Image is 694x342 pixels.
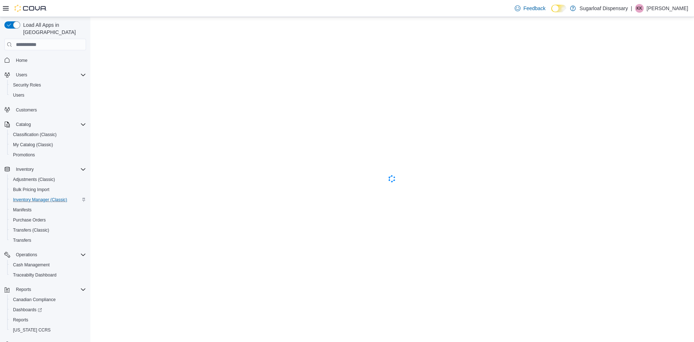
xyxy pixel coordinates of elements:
span: [US_STATE] CCRS [13,327,51,333]
span: Adjustments (Classic) [10,175,86,184]
a: Bulk Pricing Import [10,185,52,194]
span: Operations [16,252,37,258]
span: Customers [13,105,86,114]
span: Reports [16,287,31,292]
button: Inventory [1,164,89,174]
button: Catalog [1,119,89,130]
p: [PERSON_NAME] [647,4,688,13]
button: Traceabilty Dashboard [7,270,89,280]
a: Traceabilty Dashboard [10,271,59,279]
span: Canadian Compliance [13,297,56,303]
span: Customers [16,107,37,113]
span: Washington CCRS [10,326,86,334]
span: Cash Management [10,261,86,269]
button: Home [1,55,89,65]
button: Canadian Compliance [7,295,89,305]
button: Catalog [13,120,34,129]
span: Bulk Pricing Import [10,185,86,194]
button: Operations [1,250,89,260]
img: Cova [14,5,47,12]
span: Traceabilty Dashboard [13,272,56,278]
button: Classification (Classic) [7,130,89,140]
a: Transfers [10,236,34,245]
a: Dashboards [10,305,45,314]
div: Kelsey Kastler [635,4,644,13]
span: Purchase Orders [13,217,46,223]
a: Transfers (Classic) [10,226,52,235]
a: Canadian Compliance [10,295,59,304]
a: Adjustments (Classic) [10,175,58,184]
span: Canadian Compliance [10,295,86,304]
span: Load All Apps in [GEOGRAPHIC_DATA] [20,21,86,36]
span: Inventory Manager (Classic) [10,195,86,204]
span: Transfers [10,236,86,245]
a: My Catalog (Classic) [10,140,56,149]
span: Transfers [13,237,31,243]
a: Inventory Manager (Classic) [10,195,70,204]
button: Bulk Pricing Import [7,185,89,195]
button: Inventory [13,165,37,174]
span: Security Roles [13,82,41,88]
a: Dashboards [7,305,89,315]
a: Feedback [512,1,548,16]
button: Reports [1,284,89,295]
span: Users [13,71,86,79]
button: Inventory Manager (Classic) [7,195,89,205]
span: My Catalog (Classic) [10,140,86,149]
span: KK [637,4,642,13]
a: Purchase Orders [10,216,49,224]
button: Reports [13,285,34,294]
button: Cash Management [7,260,89,270]
span: My Catalog (Classic) [13,142,53,148]
span: Security Roles [10,81,86,89]
button: My Catalog (Classic) [7,140,89,150]
span: Promotions [13,152,35,158]
button: Adjustments (Classic) [7,174,89,185]
button: Manifests [7,205,89,215]
span: Users [10,91,86,100]
a: Promotions [10,151,38,159]
span: Promotions [10,151,86,159]
button: Promotions [7,150,89,160]
button: Reports [7,315,89,325]
a: Customers [13,106,40,114]
span: Classification (Classic) [10,130,86,139]
span: Dashboards [13,307,42,313]
a: Classification (Classic) [10,130,60,139]
span: Home [13,55,86,64]
span: Inventory Manager (Classic) [13,197,67,203]
span: Reports [13,317,28,323]
span: Classification (Classic) [13,132,57,138]
a: Users [10,91,27,100]
button: Security Roles [7,80,89,90]
span: Transfers (Classic) [13,227,49,233]
a: Manifests [10,206,34,214]
span: Feedback [523,5,545,12]
span: Home [16,58,27,63]
a: Home [13,56,30,65]
button: Customers [1,105,89,115]
button: Operations [13,250,40,259]
span: Inventory [16,166,34,172]
span: Reports [10,316,86,324]
span: Users [16,72,27,78]
a: [US_STATE] CCRS [10,326,53,334]
button: Transfers [7,235,89,245]
span: Traceabilty Dashboard [10,271,86,279]
span: Dashboards [10,305,86,314]
button: [US_STATE] CCRS [7,325,89,335]
span: Users [13,92,24,98]
span: Manifests [10,206,86,214]
span: Bulk Pricing Import [13,187,50,193]
span: Inventory [13,165,86,174]
input: Dark Mode [551,5,566,12]
span: Purchase Orders [10,216,86,224]
span: Catalog [16,122,31,127]
p: Sugarloaf Dispensary [579,4,628,13]
button: Purchase Orders [7,215,89,225]
button: Users [7,90,89,100]
span: Manifests [13,207,31,213]
a: Security Roles [10,81,44,89]
span: Operations [13,250,86,259]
